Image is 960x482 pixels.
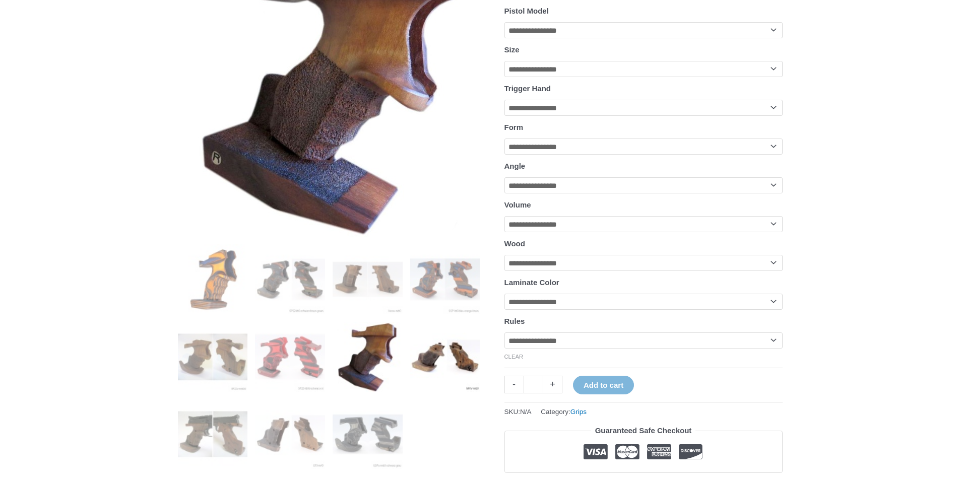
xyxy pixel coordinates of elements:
img: Rink Grip for Sport Pistol - Image 11 [333,399,403,469]
img: Rink Grip for Sport Pistol - Image 10 [255,399,325,469]
img: Rink Grip for Sport Pistol - Image 4 [410,244,480,314]
a: Grips [570,408,587,416]
legend: Guaranteed Safe Checkout [591,424,696,438]
button: Add to cart [573,376,634,394]
label: Form [504,123,524,131]
label: Volume [504,200,531,209]
a: - [504,376,524,393]
a: Clear options [504,354,524,360]
label: Rules [504,317,525,325]
img: Rink Grip for Sport Pistol - Image 7 [333,322,403,392]
span: SKU: [504,405,532,418]
img: Rink Grip for Sport Pistol [178,244,248,314]
img: Rink Grip for Sport Pistol - Image 5 [178,322,248,392]
label: Laminate Color [504,278,559,287]
label: Wood [504,239,525,248]
input: Product quantity [524,376,543,393]
img: Rink Grip for Sport Pistol - Image 6 [255,322,325,392]
img: Rink Grip for Sport Pistol - Image 9 [178,399,248,469]
label: Size [504,45,520,54]
img: Rink Sport Pistol Grip [410,322,480,392]
span: N/A [520,408,532,416]
img: Rink Grip for Sport Pistol - Image 2 [255,244,325,314]
label: Angle [504,162,526,170]
label: Pistol Model [504,7,549,15]
img: Rink Grip for Sport Pistol - Image 3 [333,244,403,314]
label: Trigger Hand [504,84,551,93]
a: + [543,376,562,393]
span: Category: [541,405,587,418]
